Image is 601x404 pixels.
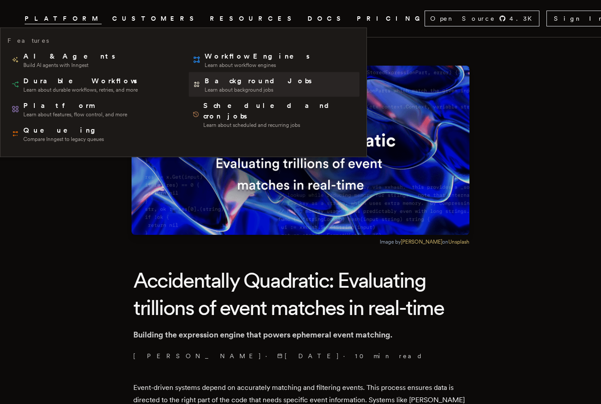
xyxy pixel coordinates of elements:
p: Building the expression engine that powers ephemeral event matching. [133,329,468,341]
a: Unsplash [448,239,469,245]
h1: Accidentally Quadratic: Evaluating trillions of event matches in real-time [133,267,468,322]
a: [PERSON_NAME] [401,239,442,245]
span: Queueing [23,125,104,136]
a: [PERSON_NAME] [133,352,262,360]
p: · · [133,352,468,360]
h3: Features [7,35,49,46]
a: DOCS [308,13,346,24]
span: 4.3 K [509,14,537,23]
a: AI & AgentsBuild AI agents with Inngest [7,48,178,72]
button: RESOURCES [210,13,297,24]
figcaption: Image by on [380,238,469,245]
a: Durable WorkflowsLearn about durable workflows, retries, and more [7,72,178,97]
span: Learn about scheduled and recurring jobs [203,122,356,129]
span: Open Source [430,14,495,23]
a: QueueingCompare Inngest to legacy queues [7,122,178,146]
span: Learn about workflow engines [205,62,311,69]
span: Durable Workflows [23,76,139,86]
a: CUSTOMERS [112,13,199,24]
span: [DATE] [277,352,340,360]
span: Background Jobs [205,76,313,86]
a: PRICING [357,13,425,24]
span: Build AI agents with Inngest [23,62,117,69]
span: Compare Inngest to legacy queues [23,136,104,143]
span: 10 min read [355,352,423,360]
a: Workflow EnginesLearn about workflow engines [189,48,359,72]
span: Workflow Engines [205,51,311,62]
span: Scheduled and cron jobs [203,100,356,122]
a: Scheduled and cron jobsLearn about scheduled and recurring jobs [189,97,359,132]
a: Background JobsLearn about background jobs [189,72,359,97]
span: Learn about features, flow control, and more [23,111,127,118]
a: PlatformLearn about features, flow control, and more [7,97,178,122]
span: Learn about background jobs [205,86,313,93]
span: AI & Agents [23,51,117,62]
span: Learn about durable workflows, retries, and more [23,86,139,93]
span: Platform [23,100,127,111]
button: PLATFORM [25,13,102,24]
